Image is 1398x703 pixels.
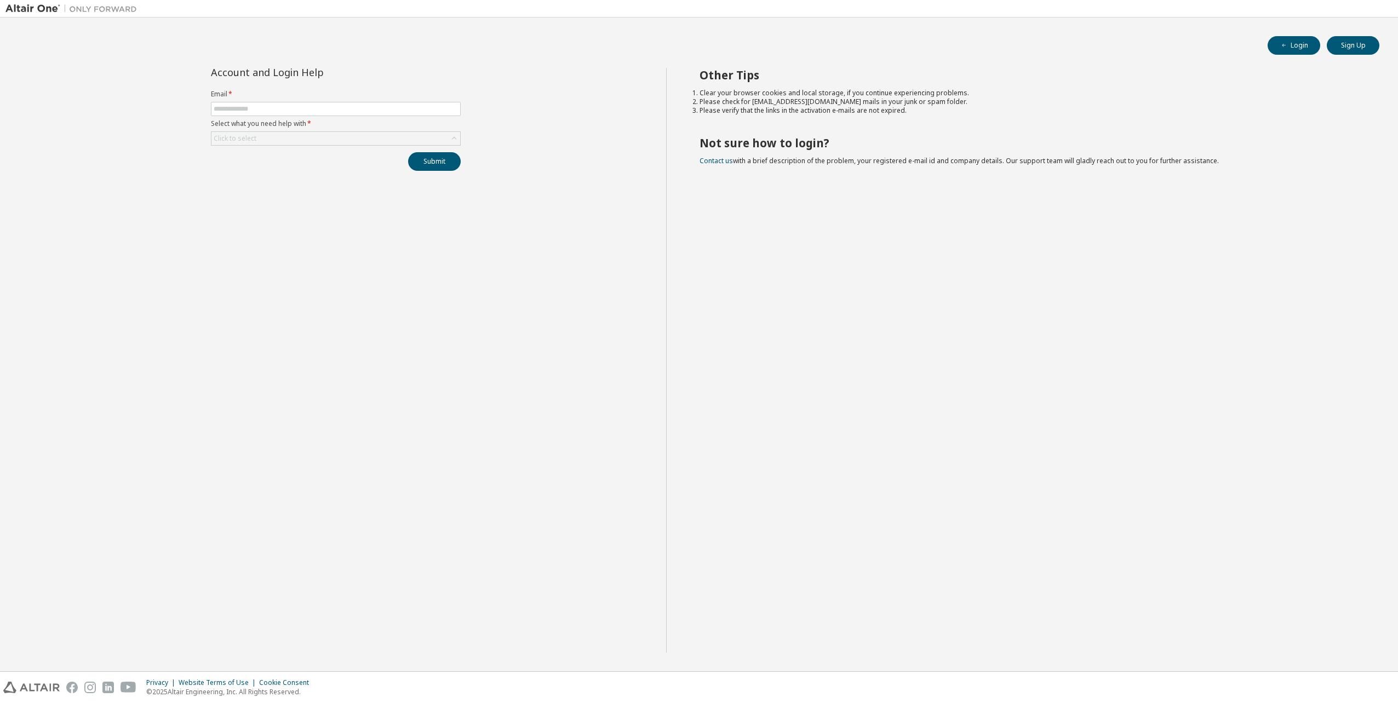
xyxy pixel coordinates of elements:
img: altair_logo.svg [3,682,60,693]
p: © 2025 Altair Engineering, Inc. All Rights Reserved. [146,687,316,696]
div: Click to select [214,134,256,143]
div: Cookie Consent [259,678,316,687]
img: youtube.svg [121,682,136,693]
img: Altair One [5,3,142,14]
span: with a brief description of the problem, your registered e-mail id and company details. Our suppo... [700,156,1219,165]
li: Clear your browser cookies and local storage, if you continue experiencing problems. [700,89,1360,97]
label: Email [211,90,461,99]
a: Contact us [700,156,733,165]
div: Account and Login Help [211,68,411,77]
div: Website Terms of Use [179,678,259,687]
div: Privacy [146,678,179,687]
label: Select what you need help with [211,119,461,128]
button: Submit [408,152,461,171]
h2: Not sure how to login? [700,136,1360,150]
img: linkedin.svg [102,682,114,693]
img: facebook.svg [66,682,78,693]
button: Sign Up [1327,36,1379,55]
img: instagram.svg [84,682,96,693]
li: Please verify that the links in the activation e-mails are not expired. [700,106,1360,115]
button: Login [1268,36,1320,55]
h2: Other Tips [700,68,1360,82]
li: Please check for [EMAIL_ADDRESS][DOMAIN_NAME] mails in your junk or spam folder. [700,97,1360,106]
div: Click to select [211,132,460,145]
